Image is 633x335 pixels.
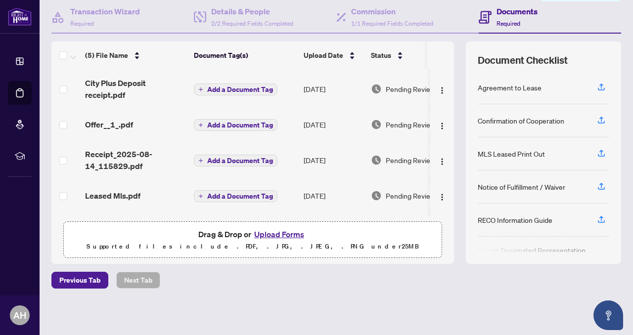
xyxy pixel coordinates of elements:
[478,181,565,192] div: Notice of Fulfillment / Waiver
[70,241,436,252] p: Supported files include .PDF, .JPG, .JPEG, .PNG under 25 MB
[198,194,203,199] span: plus
[81,42,190,69] th: (5) File Name
[434,188,450,204] button: Logo
[478,115,564,126] div: Confirmation of Cooperation
[438,122,446,130] img: Logo
[70,5,140,17] h4: Transaction Wizard
[371,190,382,201] img: Document Status
[371,50,391,61] span: Status
[371,84,382,94] img: Document Status
[85,119,133,130] span: Offer__1_.pdf
[194,119,277,131] button: Add a Document Tag
[194,83,277,96] button: Add a Document Tag
[351,20,433,27] span: 1/1 Required Fields Completed
[434,117,450,132] button: Logo
[51,272,108,289] button: Previous Tab
[198,158,203,163] span: plus
[478,53,568,67] span: Document Checklist
[300,42,367,69] th: Upload Date
[64,222,442,258] span: Drag & Drop orUpload FormsSupported files include .PDF, .JPG, .JPEG, .PNG under25MB
[300,180,367,211] td: [DATE]
[386,190,435,201] span: Pending Review
[434,152,450,168] button: Logo
[70,20,94,27] span: Required
[190,42,300,69] th: Document Tag(s)
[497,5,538,17] h4: Documents
[207,193,273,200] span: Add a Document Tag
[194,155,277,167] button: Add a Document Tag
[478,214,552,225] div: RECO Information Guide
[251,228,307,241] button: Upload Forms
[198,87,203,92] span: plus
[85,148,186,172] span: Receipt_2025-08-14_115829.pdf
[300,211,367,251] td: [DATE]
[438,193,446,201] img: Logo
[211,20,293,27] span: 2/2 Required Fields Completed
[300,140,367,180] td: [DATE]
[300,109,367,140] td: [DATE]
[194,190,277,203] button: Add a Document Tag
[116,272,160,289] button: Next Tab
[304,50,343,61] span: Upload Date
[207,157,273,164] span: Add a Document Tag
[85,190,140,202] span: Leased Mls.pdf
[300,69,367,109] td: [DATE]
[194,119,277,131] button: Add a Document Tag
[371,155,382,166] img: Document Status
[8,7,32,26] img: logo
[497,20,520,27] span: Required
[438,158,446,166] img: Logo
[85,77,186,101] span: City Plus Deposit receipt.pdf
[194,190,277,202] button: Add a Document Tag
[198,123,203,127] span: plus
[367,42,451,69] th: Status
[438,86,446,94] img: Logo
[194,154,277,167] button: Add a Document Tag
[478,82,542,93] div: Agreement to Lease
[207,122,273,128] span: Add a Document Tag
[194,84,277,95] button: Add a Document Tag
[371,119,382,130] img: Document Status
[478,148,545,159] div: MLS Leased Print Out
[351,5,433,17] h4: Commission
[386,119,435,130] span: Pending Review
[434,81,450,97] button: Logo
[85,50,128,61] span: (5) File Name
[386,84,435,94] span: Pending Review
[59,272,100,288] span: Previous Tab
[386,155,435,166] span: Pending Review
[198,228,307,241] span: Drag & Drop or
[13,308,26,322] span: AH
[211,5,293,17] h4: Details & People
[593,300,623,330] button: Open asap
[207,86,273,93] span: Add a Document Tag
